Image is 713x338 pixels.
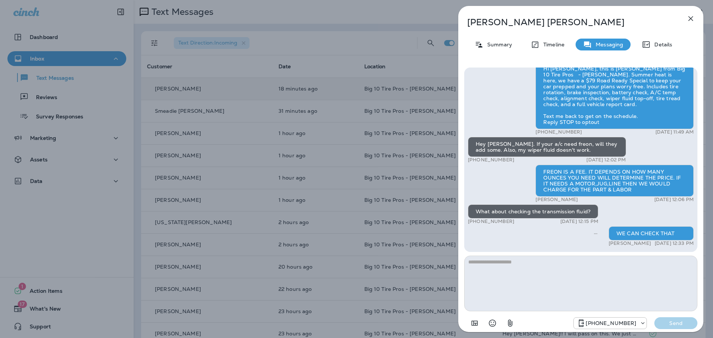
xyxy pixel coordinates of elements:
p: Details [651,42,672,47]
p: [PERSON_NAME] [535,197,578,203]
p: [DATE] 12:33 PM [655,240,694,246]
button: Select an emoji [485,316,500,331]
p: Timeline [540,42,564,47]
p: [PHONE_NUMBER] [468,219,514,224]
p: [PHONE_NUMBER] [586,320,636,326]
p: [PHONE_NUMBER] [535,129,582,135]
div: +1 (601) 808-4206 [574,319,647,328]
p: [PERSON_NAME] [PERSON_NAME] [467,17,670,27]
span: Sent [594,230,598,236]
div: WE CAN CHECK THAT [609,226,694,240]
p: [DATE] 11:49 AM [655,129,694,135]
div: FREON IS A FEE. IT DEPENDS ON HOW MANY OUNCES YOU NEED WILL DETERMINE THE PRICE. IF IT NEEDS A MO... [535,165,694,197]
div: Hi [PERSON_NAME], this is [PERSON_NAME] from Big 10 Tire Pros - [PERSON_NAME]. Summer heat is her... [535,51,694,129]
div: What about checking the transmission fluid? [468,204,598,219]
p: [DATE] 12:06 PM [654,197,694,203]
p: Summary [484,42,512,47]
button: Add in a premade template [467,316,482,331]
p: [DATE] 12:02 PM [586,157,626,163]
p: [PERSON_NAME] [609,240,651,246]
p: [DATE] 12:15 PM [560,219,598,224]
p: [PHONE_NUMBER] [468,157,514,163]
div: Hey [PERSON_NAME]. If your a/c need freon, will they add some. Also, my wiper fluid doesn't work. [468,137,626,157]
p: Messaging [592,42,623,47]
